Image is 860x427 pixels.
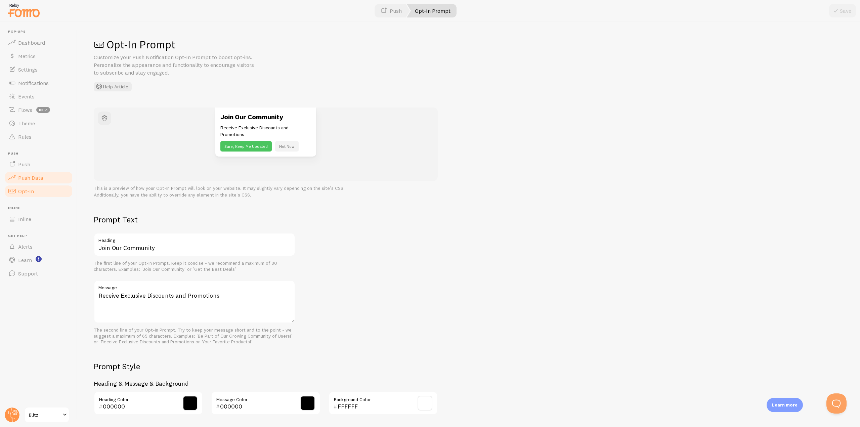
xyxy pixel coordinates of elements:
[4,171,73,184] a: Push Data
[8,206,73,210] span: Inline
[18,174,43,181] span: Push Data
[4,117,73,130] a: Theme
[18,106,32,113] span: Flows
[94,214,295,225] h2: Prompt Text
[4,212,73,226] a: Inline
[4,158,73,171] a: Push
[18,39,45,46] span: Dashboard
[18,216,31,222] span: Inline
[18,53,36,59] span: Metrics
[4,267,73,280] a: Support
[94,380,438,387] h3: Heading & Message & Background
[18,120,35,127] span: Theme
[220,141,272,152] button: Sure, Keep Me Updated
[18,66,38,73] span: Settings
[7,2,41,19] img: fomo-relay-logo-orange.svg
[18,80,49,86] span: Notifications
[94,260,295,272] div: The first line of your Opt-In Prompt. Keep it concise - we recommend a maximum of 30 characters. ...
[4,90,73,103] a: Events
[8,234,73,238] span: Get Help
[94,38,844,51] h1: Opt-In Prompt
[4,184,73,198] a: Opt-In
[826,393,847,414] iframe: Help Scout Beacon - Open
[767,398,803,412] div: Learn more
[94,82,132,91] button: Help Article
[94,361,438,372] h2: Prompt Style
[36,107,50,113] span: beta
[29,411,61,419] span: Blitz
[220,124,311,138] p: Receive Exclusive Discounts and Promotions
[772,402,798,408] p: Learn more
[8,30,73,34] span: Pop-ups
[18,161,30,168] span: Push
[94,185,438,198] p: This is a preview of how your Opt-In Prompt will look on your website. It may slightly vary depen...
[94,327,295,345] div: The second line of your Opt-In Prompt. Try to keep your message short and to the point - we sugge...
[18,133,32,140] span: Rules
[36,256,42,262] svg: <p>Watch New Feature Tutorials!</p>
[4,36,73,49] a: Dashboard
[220,113,311,121] h3: Join Our Community
[94,233,295,244] label: Heading
[24,407,70,423] a: Blitz
[4,49,73,63] a: Metrics
[4,103,73,117] a: Flows beta
[4,63,73,76] a: Settings
[18,270,38,277] span: Support
[18,93,35,100] span: Events
[18,243,33,250] span: Alerts
[4,240,73,253] a: Alerts
[94,280,295,292] label: Message
[4,76,73,90] a: Notifications
[18,188,34,195] span: Opt-In
[4,130,73,143] a: Rules
[275,141,299,152] button: Not Now
[4,253,73,267] a: Learn
[18,257,32,263] span: Learn
[8,152,73,156] span: Push
[94,53,255,77] p: Customize your Push Notification Opt-In Prompt to boost opt-ins. Personalize the appearance and f...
